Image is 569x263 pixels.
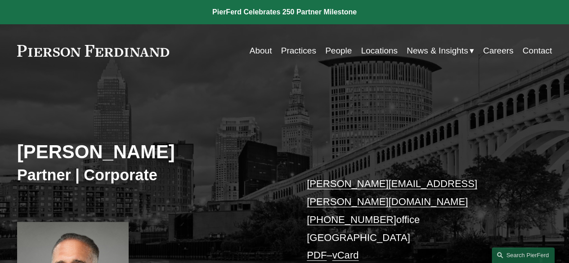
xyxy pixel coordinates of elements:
a: vCard [332,250,358,261]
a: Search this site [492,247,555,263]
a: [PHONE_NUMBER] [307,214,396,225]
a: PDF [307,250,327,261]
a: Practices [281,42,316,59]
a: folder dropdown [407,42,474,59]
a: Locations [361,42,397,59]
a: People [325,42,352,59]
a: Contact [523,42,552,59]
h2: [PERSON_NAME] [17,141,285,164]
a: Careers [483,42,514,59]
a: About [250,42,272,59]
a: [PERSON_NAME][EMAIL_ADDRESS][PERSON_NAME][DOMAIN_NAME] [307,178,477,207]
span: News & Insights [407,43,468,58]
h3: Partner | Corporate [17,165,285,184]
